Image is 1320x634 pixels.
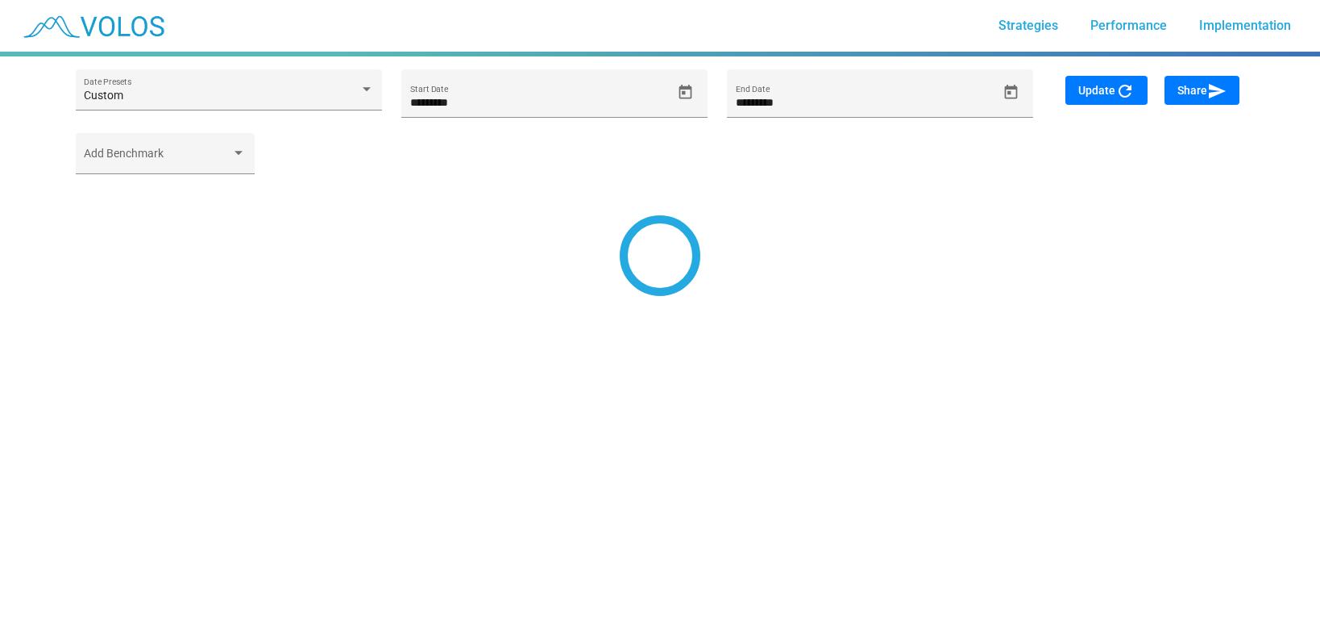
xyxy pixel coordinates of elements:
span: Strategies [998,18,1058,33]
a: Performance [1077,11,1180,40]
button: Open calendar [671,78,699,106]
span: Implementation [1199,18,1291,33]
span: Update [1078,84,1135,97]
mat-icon: send [1207,81,1227,101]
button: Update [1065,76,1148,105]
button: Open calendar [997,78,1025,106]
span: Custom [84,89,123,102]
mat-icon: refresh [1115,81,1135,101]
button: Share [1164,76,1239,105]
a: Strategies [986,11,1071,40]
span: Performance [1090,18,1167,33]
img: blue_transparent.png [13,6,172,46]
a: Implementation [1186,11,1304,40]
span: Share [1177,84,1227,97]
